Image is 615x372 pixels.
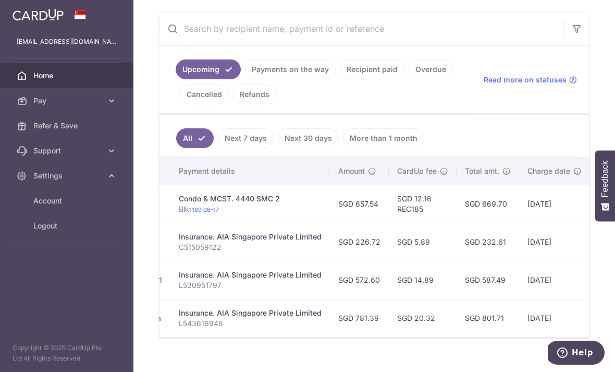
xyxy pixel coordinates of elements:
td: [DATE] [519,223,590,261]
span: Charge date [527,166,570,176]
th: Payment details [170,158,330,185]
button: Feedback - Show survey [595,150,615,221]
span: Amount [338,166,365,176]
td: [DATE] [519,299,590,337]
a: Overdue [409,59,453,79]
td: SGD 801.71 [457,299,519,337]
td: SGD 12.16 REC185 [389,185,457,223]
span: Account [33,196,102,206]
span: Feedback [600,161,610,197]
td: SGD 572.60 [330,261,389,299]
td: [DATE] [519,261,590,299]
a: Next 7 days [218,128,274,148]
a: Read more on statuses [484,75,577,85]
td: SGD 587.49 [457,261,519,299]
div: Condo & MCST. 4440 SMC 2 [179,194,322,204]
td: SGD 669.70 [457,185,519,223]
span: Support [33,146,102,156]
div: Insurance. AIA Singapore Private Limited [179,270,322,280]
td: SGD 232.61 [457,223,519,261]
span: CardUp fee [397,166,437,176]
td: SGD 781.39 [330,299,389,337]
span: Pay [33,95,102,106]
a: Refunds [233,85,276,104]
p: C515059122 [179,242,322,253]
span: Home [33,70,102,81]
td: [DATE] [519,185,590,223]
div: Insurance. AIA Singapore Private Limited [179,232,322,242]
a: All [176,128,214,148]
span: Total amt. [465,166,499,176]
p: [EMAIL_ADDRESS][DOMAIN_NAME] [17,37,117,47]
span: Logout [33,221,102,231]
p: L530951797 [179,280,322,291]
td: SGD 657.54 [330,185,389,223]
span: Settings [33,171,102,181]
p: Blk [179,204,322,214]
td: SGD 226.72 [330,223,389,261]
a: More than 1 month [343,128,424,148]
td: SGD 14.89 [389,261,457,299]
a: Payments on the way [245,59,336,79]
a: Upcoming [176,59,241,79]
a: Cancelled [180,85,229,104]
img: CardUp [13,8,64,21]
a: Next 30 days [278,128,339,148]
span: Refer & Save [33,121,102,131]
td: SGD 20.32 [389,299,457,337]
div: Insurance. AIA Singapore Private Limited [179,308,322,318]
span: Read more on statuses [484,75,567,85]
a: 1189 08-17 [189,206,219,213]
p: L543616948 [179,318,322,329]
td: SGD 5.89 [389,223,457,261]
input: Search by recipient name, payment id or reference [159,12,564,45]
a: Recipient paid [340,59,404,79]
iframe: Opens a widget where you can find more information [548,341,605,367]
